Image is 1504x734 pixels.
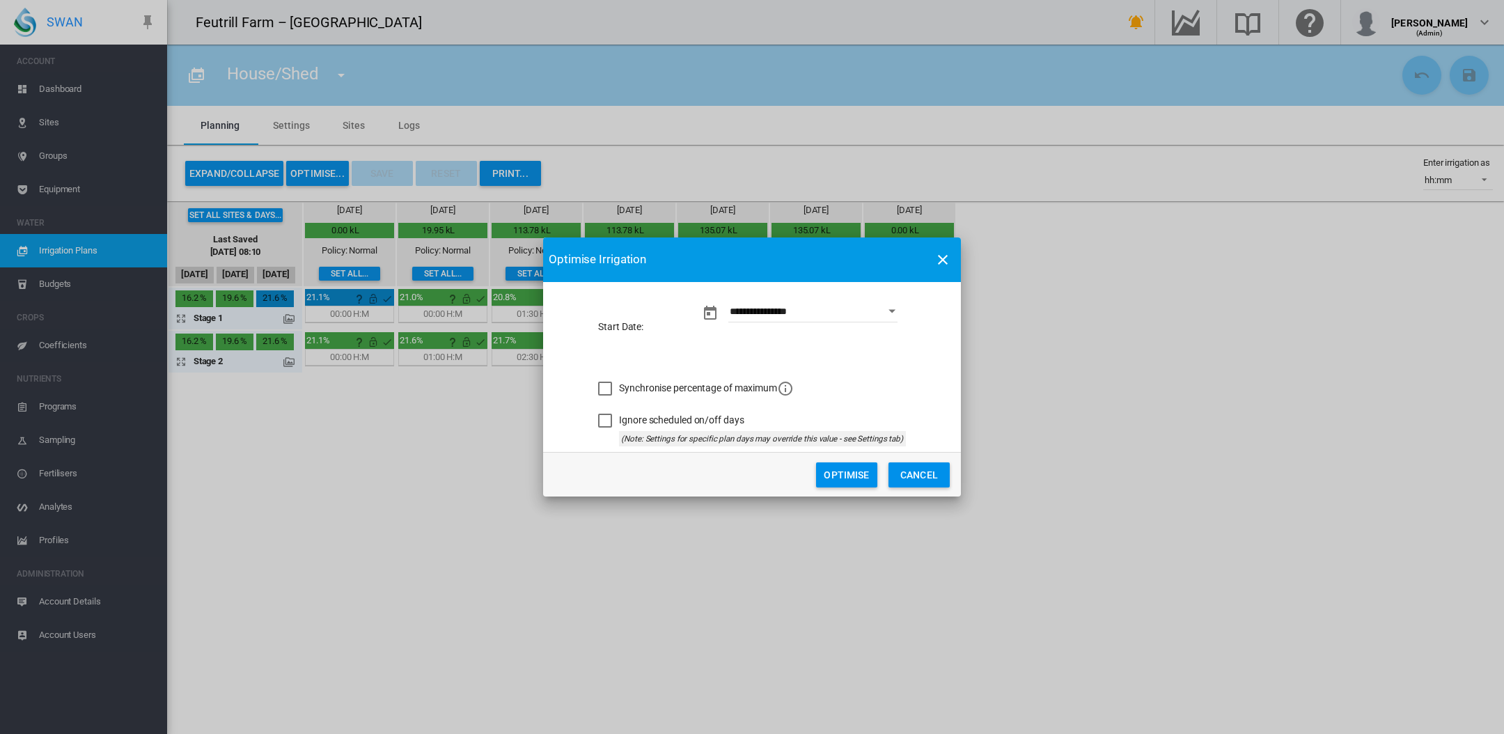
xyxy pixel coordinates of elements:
[777,380,794,397] md-icon: icon-information-outline
[549,251,646,268] span: Optimise Irrigation
[934,251,951,268] md-icon: icon-close
[816,462,877,487] button: Optimise
[543,237,961,497] md-dialog: Start Date: ...
[888,462,950,487] button: Cancel
[598,320,690,334] label: Start Date:
[929,246,957,274] button: icon-close
[696,299,724,327] button: md-calendar
[619,431,906,446] div: (Note: Settings for specific plan days may override this value - see Settings tab)
[619,382,794,393] span: Synchronise percentage of maximum
[619,414,744,428] div: Ignore scheduled on/off days
[598,414,744,428] md-checkbox: Ignore scheduled on/off days
[598,380,794,397] md-checkbox: Synchronise percentage of maximum
[879,299,904,324] button: Open calendar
